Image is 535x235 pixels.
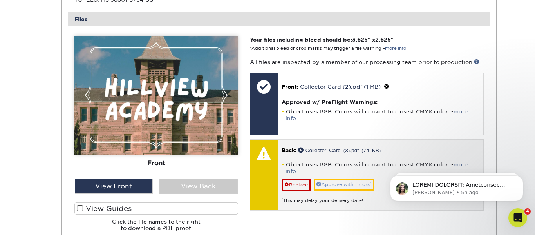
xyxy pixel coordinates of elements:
[250,46,406,51] small: *Additional bleed or crop marks may trigger a file warning –
[298,147,381,153] a: Collector Card (3).pdf (74 KB)
[159,179,238,194] div: View Back
[74,155,238,172] div: Front
[250,58,484,66] p: All files are inspected by a member of our processing team prior to production.
[282,84,298,90] span: Front:
[286,109,468,121] a: more info
[282,147,296,153] span: Back:
[286,162,468,174] a: more info
[250,36,394,43] strong: Your files including bleed should be: " x "
[314,179,374,191] a: Approve with Errors*
[282,191,479,204] div: This may delay your delivery date!
[74,202,238,215] label: View Guides
[524,208,531,215] span: 4
[282,161,479,175] li: Object uses RGB. Colors will convert to closest CMYK color. -
[378,159,535,214] iframe: Intercom notifications message
[68,12,490,26] div: Files
[282,179,311,191] a: Replace
[282,99,479,105] h4: Approved w/ PreFlight Warnings:
[352,36,368,43] span: 3.625
[75,179,153,194] div: View Front
[300,84,381,90] a: Collector Card (2).pdf (1 MB)
[282,108,479,122] li: Object uses RGB. Colors will convert to closest CMYK color. -
[508,208,527,227] iframe: Intercom live chat
[385,46,406,51] a: more info
[375,36,391,43] span: 2.625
